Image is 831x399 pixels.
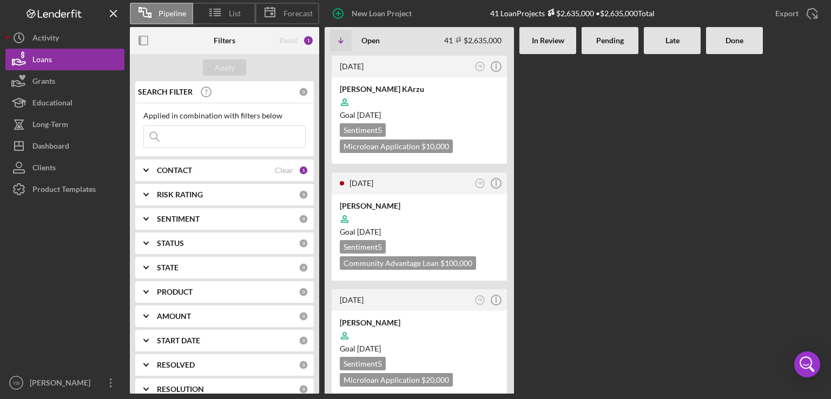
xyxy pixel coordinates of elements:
[340,201,499,211] div: [PERSON_NAME]
[299,287,308,297] div: 0
[775,3,799,24] div: Export
[478,181,483,185] text: YB
[299,384,308,394] div: 0
[764,3,826,24] button: Export
[352,3,412,24] div: New Loan Project
[361,36,380,45] b: Open
[340,62,364,71] time: 2025-09-02 23:28
[440,258,472,268] span: $100,000
[32,157,56,181] div: Clients
[340,123,386,137] div: Sentiment 5
[303,35,314,46] div: 1
[283,9,313,18] span: Forecast
[340,295,364,304] time: 2025-09-01 19:06
[32,27,59,51] div: Activity
[13,380,20,386] text: YB
[340,227,381,236] span: Goal
[157,385,204,394] b: RESOLUTION
[5,157,124,178] button: Clients
[340,256,476,270] div: Community Advantage Loan
[143,111,306,120] div: Applied in combination with filters below
[5,135,124,157] button: Dashboard
[157,361,195,369] b: RESOLVED
[279,36,298,45] div: Reset
[340,110,381,119] span: Goal
[5,178,124,200] button: Product Templates
[478,298,483,302] text: YB
[340,84,499,95] div: [PERSON_NAME] KArzu
[473,176,487,191] button: YB
[32,178,96,203] div: Product Templates
[665,36,680,45] b: Late
[5,372,124,394] button: YB[PERSON_NAME]
[340,317,499,328] div: [PERSON_NAME]
[157,263,179,272] b: STATE
[299,214,308,224] div: 0
[32,92,72,116] div: Educational
[159,9,186,18] span: Pipeline
[299,336,308,345] div: 0
[444,36,502,45] div: 41 $2,635,000
[490,9,655,18] div: 41 Loan Projects • $2,635,000 Total
[157,215,200,223] b: SENTIMENT
[532,36,564,45] b: In Review
[157,288,193,296] b: PRODUCT
[340,240,386,254] div: Sentiment 5
[545,9,594,18] div: $2,635,000
[478,64,483,68] text: YB
[157,190,203,199] b: RISK RATING
[794,351,820,377] div: Open Intercom Messenger
[27,372,97,396] div: [PERSON_NAME]
[299,190,308,199] div: 0
[157,312,191,321] b: AMOUNT
[32,114,68,138] div: Long-Term
[275,166,293,175] div: Clear
[357,344,381,353] time: 10/16/2025
[325,3,423,24] button: New Loan Project
[596,36,624,45] b: Pending
[157,239,184,248] b: STATUS
[157,166,192,175] b: CONTACT
[157,336,200,345] b: START DATE
[214,36,235,45] b: Filters
[32,49,52,73] div: Loans
[330,288,509,399] a: [DATE]YB[PERSON_NAME]Goal [DATE]Sentiment5Microloan Application $20,000
[299,360,308,370] div: 0
[421,375,449,384] span: $20,000
[340,373,453,387] div: Microloan Application
[473,59,487,74] button: YB
[340,357,386,370] div: Sentiment 5
[215,59,235,76] div: Apply
[299,87,308,97] div: 0
[5,49,124,70] button: Loans
[229,9,241,18] span: List
[32,70,55,95] div: Grants
[357,110,381,119] time: 10/17/2025
[5,70,124,92] button: Grants
[5,27,124,49] button: Activity
[138,88,193,96] b: SEARCH FILTER
[330,54,509,165] a: [DATE]YB[PERSON_NAME] KArzuGoal [DATE]Sentiment5Microloan Application $10,000
[330,171,509,282] a: [DATE]YB[PERSON_NAME]Goal [DATE]Sentiment5Community Advantage Loan $100,000
[5,114,124,135] button: Long-Term
[299,238,308,248] div: 0
[473,293,487,308] button: YB
[421,142,449,151] span: $10,000
[299,263,308,272] div: 0
[726,36,743,45] b: Done
[203,59,246,76] button: Apply
[340,344,381,353] span: Goal
[299,165,308,175] div: 1
[5,92,124,114] button: Educational
[299,311,308,321] div: 0
[32,135,69,159] div: Dashboard
[357,227,381,236] time: 11/11/2025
